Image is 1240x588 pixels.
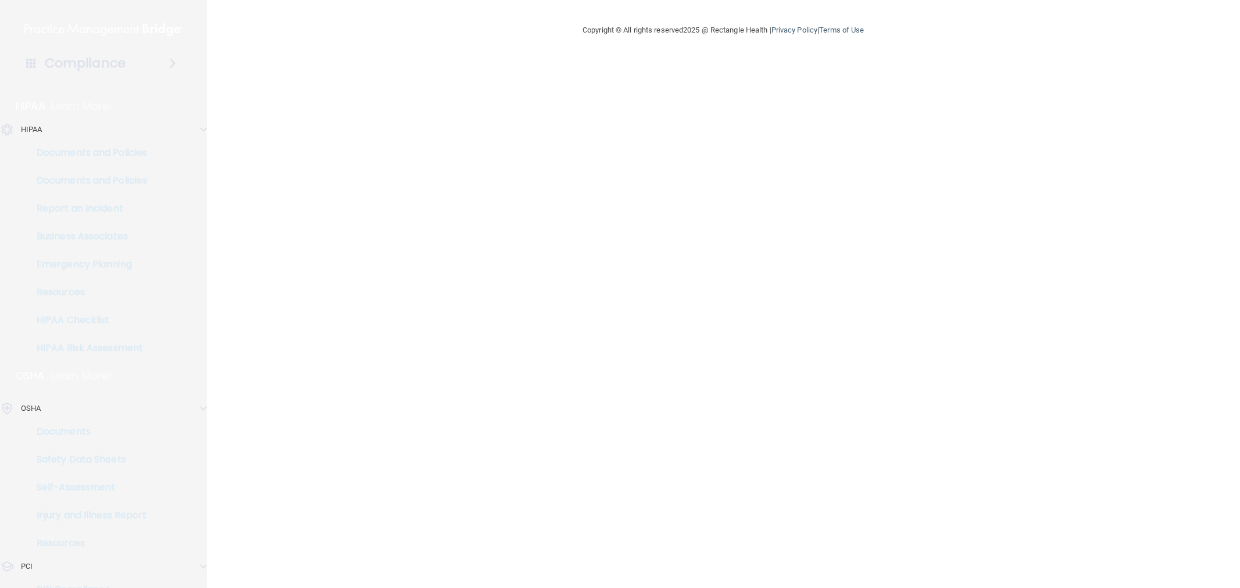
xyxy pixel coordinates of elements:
[8,147,166,159] p: Documents and Policies
[21,123,42,137] p: HIPAA
[8,314,166,326] p: HIPAA Checklist
[45,55,126,71] h4: Compliance
[16,99,45,113] p: HIPAA
[8,537,166,549] p: Resources
[771,26,817,34] a: Privacy Policy
[8,286,166,298] p: Resources
[8,510,166,521] p: Injury and Illness Report
[16,369,45,383] p: OSHA
[24,18,183,41] img: PMB logo
[8,426,166,438] p: Documents
[8,175,166,187] p: Documents and Policies
[8,454,166,465] p: Safety Data Sheets
[21,560,33,573] p: PCI
[21,401,41,415] p: OSHA
[819,26,864,34] a: Terms of Use
[8,482,166,493] p: Self-Assessment
[8,231,166,242] p: Business Associates
[51,99,113,113] p: Learn More!
[511,12,935,49] div: Copyright © All rights reserved 2025 @ Rectangle Health | |
[8,259,166,270] p: Emergency Planning
[8,203,166,214] p: Report an Incident
[51,369,112,383] p: Learn More!
[8,342,166,354] p: HIPAA Risk Assessment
